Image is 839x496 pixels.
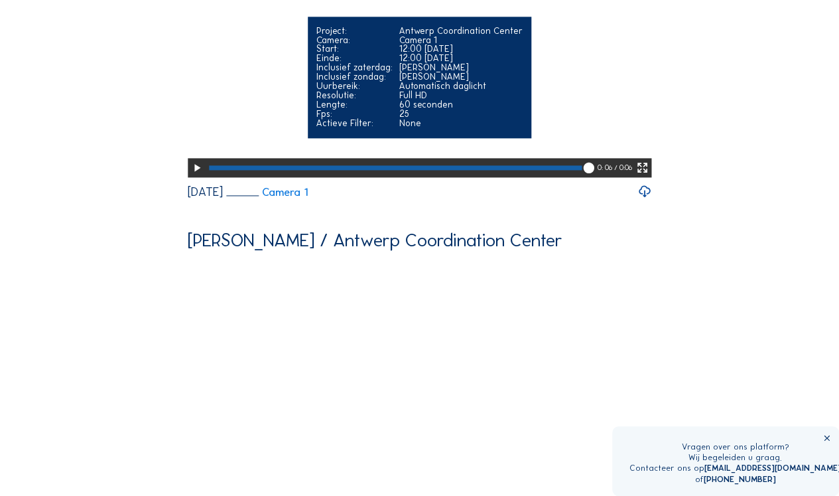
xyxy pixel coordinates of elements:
div: Lengte: [316,100,393,110]
div: Project: [316,27,393,36]
div: [PERSON_NAME] [399,63,523,72]
div: 60 seconden [399,100,523,110]
video: Your browser does not support the video tag. [188,258,652,491]
div: Camera: [316,36,393,45]
div: [PERSON_NAME] [399,72,523,82]
div: Start: [316,44,393,54]
div: Antwerp Coordination Center [399,27,523,36]
div: Automatisch daglicht [399,82,523,91]
div: 12:00 [DATE] [399,44,523,54]
div: [DATE] [188,186,223,198]
div: Inclusief zondag: [316,72,393,82]
div: Einde: [316,54,393,63]
div: / 0:06 [613,158,631,177]
div: Inclusief zaterdag: [316,63,393,72]
a: Camera 1 [226,187,308,198]
div: Fps: [316,110,393,119]
div: Actieve Filter: [316,119,393,128]
div: 0: 06 [598,158,614,177]
div: Full HD [399,91,523,100]
div: [PERSON_NAME] / Antwerp Coordination Center [188,231,562,250]
div: Camera 1 [399,36,523,45]
div: Uurbereik: [316,82,393,91]
a: [PHONE_NUMBER] [703,474,775,484]
div: 25 [399,110,523,119]
div: 12:00 [DATE] [399,54,523,63]
div: Resolutie: [316,91,393,100]
div: None [399,119,523,128]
